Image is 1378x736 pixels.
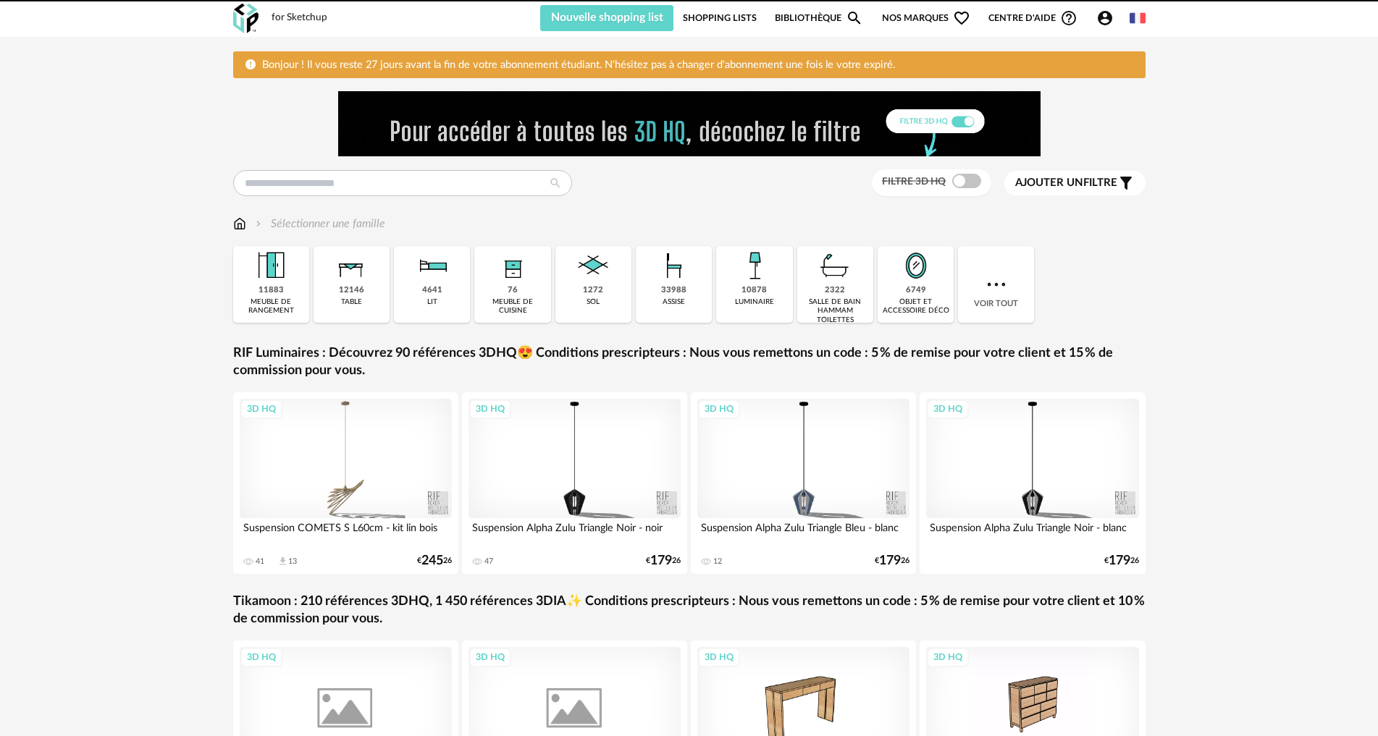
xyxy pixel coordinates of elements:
div: meuble de rangement [238,297,305,316]
div: 41 [256,557,264,567]
div: 47 [484,557,493,567]
span: filtre [1015,176,1117,190]
div: € 26 [1104,556,1139,566]
span: Centre d'aideHelp Circle Outline icon [988,9,1077,27]
div: Suspension Alpha Zulu Triangle Noir - blanc [926,518,1139,547]
div: € 26 [646,556,681,566]
div: 33988 [661,285,686,296]
div: 4641 [422,285,442,296]
div: meuble de cuisine [479,297,546,316]
div: Suspension Alpha Zulu Triangle Bleu - blanc [697,518,910,547]
span: 179 [879,556,901,566]
img: FILTRE%20HQ%20NEW_V1%20(4).gif [338,91,1041,156]
div: 3D HQ [469,399,511,418]
span: Filtre 3D HQ [882,177,946,187]
div: assise [663,297,685,307]
div: 3D HQ [927,399,969,418]
div: 2322 [825,285,845,296]
img: Luminaire.png [735,246,774,285]
img: fr [1130,10,1146,26]
span: Account Circle icon [1096,9,1120,27]
div: € 26 [417,556,452,566]
div: 11883 [259,285,284,296]
img: Table.png [332,246,371,285]
span: 179 [1109,556,1130,566]
a: 3D HQ Suspension Alpha Zulu Triangle Bleu - blanc 12 €17926 [691,392,917,574]
img: OXP [233,4,259,33]
span: Help Circle Outline icon [1060,9,1077,27]
img: Assise.png [655,246,694,285]
div: Sélectionner une famille [253,216,385,232]
img: Meuble%20de%20rangement.png [251,246,290,285]
div: 12 [713,557,722,567]
div: lit [427,297,437,307]
div: 3D HQ [240,399,282,418]
div: 13 [288,557,297,567]
a: RIF Luminaires : Découvrez 90 références 3DHQ😍 Conditions prescripteurs : Nous vous remettons un ... [233,345,1146,379]
div: 3D HQ [469,648,511,667]
span: Nouvelle shopping list [551,12,663,23]
a: 3D HQ Suspension COMETS S L60cm - kit lin bois 41 Download icon 13 €24526 [233,392,459,574]
div: 76 [508,285,518,296]
div: table [341,297,362,307]
div: 1272 [583,285,603,296]
div: 3D HQ [927,648,969,667]
img: Rangement.png [493,246,532,285]
img: more.7b13dc1.svg [983,271,1009,297]
span: Download icon [277,556,288,567]
div: 3D HQ [240,648,282,667]
div: for Sketchup [272,12,327,25]
span: Magnify icon [846,9,863,27]
button: Ajouter unfiltre Filter icon [1004,171,1146,195]
button: Nouvelle shopping list [540,5,674,31]
img: Sol.png [574,246,613,285]
a: BibliothèqueMagnify icon [775,5,863,31]
img: Literie.png [413,246,452,285]
div: € 26 [875,556,909,566]
img: Miroir.png [896,246,936,285]
div: objet et accessoire déco [882,297,949,316]
span: 179 [650,556,672,566]
span: Account Circle icon [1096,9,1114,27]
span: Nos marques [882,5,970,31]
div: Suspension COMETS S L60cm - kit lin bois [240,518,453,547]
span: 245 [421,556,443,566]
div: 10878 [741,285,767,296]
a: Shopping Lists [683,5,757,31]
div: 6749 [906,285,926,296]
div: Suspension Alpha Zulu Triangle Noir - noir [469,518,681,547]
div: 3D HQ [698,648,740,667]
div: salle de bain hammam toilettes [802,297,869,326]
img: Salle%20de%20bain.png [815,246,854,285]
a: 3D HQ Suspension Alpha Zulu Triangle Noir - noir 47 €17926 [462,392,688,574]
img: svg+xml;base64,PHN2ZyB3aWR0aD0iMTYiIGhlaWdodD0iMTYiIHZpZXdCb3g9IjAgMCAxNiAxNiIgZmlsbD0ibm9uZSIgeG... [253,216,264,232]
div: sol [587,297,600,307]
span: Bonjour ! Il vous reste 27 jours avant la fin de votre abonnement étudiant. N'hésitez pas à chang... [262,59,895,70]
div: 3D HQ [698,399,740,418]
div: Voir tout [958,246,1034,323]
div: 12146 [339,285,364,296]
div: luminaire [735,297,774,307]
span: Ajouter un [1015,177,1083,188]
a: 3D HQ Suspension Alpha Zulu Triangle Noir - blanc €17926 [920,392,1146,574]
span: Heart Outline icon [953,9,970,27]
span: Filter icon [1117,174,1135,192]
a: Tikamoon : 210 références 3DHQ, 1 450 références 3DIA✨ Conditions prescripteurs : Nous vous remet... [233,593,1146,627]
img: svg+xml;base64,PHN2ZyB3aWR0aD0iMTYiIGhlaWdodD0iMTciIHZpZXdCb3g9IjAgMCAxNiAxNyIgZmlsbD0ibm9uZSIgeG... [233,216,246,232]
